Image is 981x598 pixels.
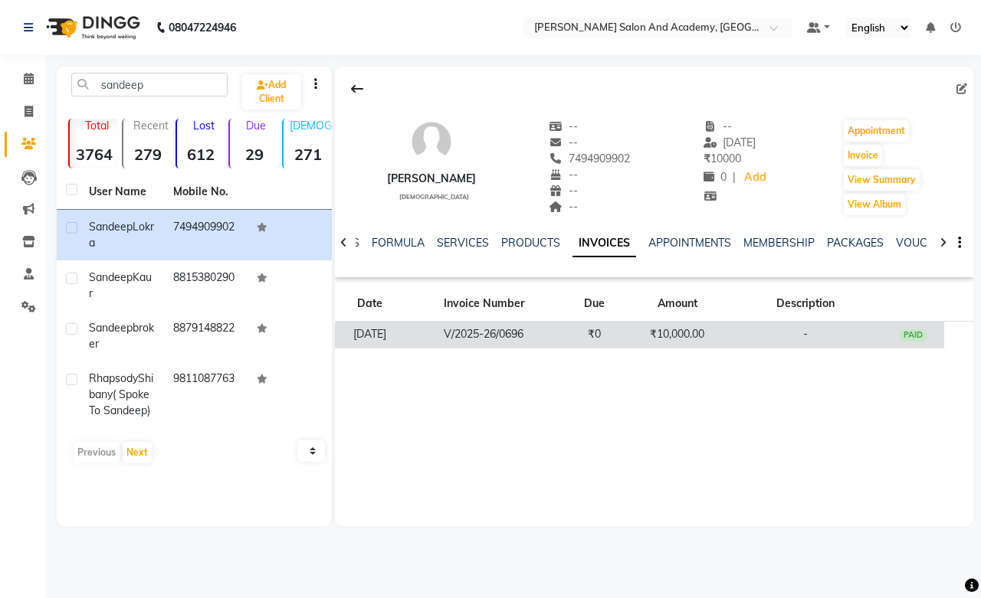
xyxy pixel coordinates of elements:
[89,220,133,234] span: Sandeep
[387,171,476,187] div: [PERSON_NAME]
[164,260,248,311] td: 8815380290
[89,371,138,385] span: Rhapsody
[71,73,228,96] input: Search by Name/Mobile/Email/Code
[335,322,405,348] td: [DATE]
[183,119,226,132] p: Lost
[177,145,226,164] strong: 612
[242,74,301,109] a: Add Client
[89,270,133,284] span: Sandeep
[76,119,119,132] p: Total
[89,321,133,335] span: sandeep
[437,236,489,250] a: SERVICES
[704,152,741,165] span: 10000
[550,136,579,149] span: --
[164,361,248,428] td: 9811087763
[164,210,248,260] td: 7494909902
[164,175,248,210] th: Mobile No.
[233,119,279,132] p: Due
[550,184,579,198] span: --
[896,236,956,250] a: VOUCHERS
[284,145,333,164] strong: 271
[742,167,769,188] a: Add
[70,145,119,164] strong: 3764
[573,230,636,257] a: INVOICES
[550,168,579,181] span: --
[844,194,905,215] button: View Album
[164,311,248,361] td: 8879148822
[827,236,884,250] a: PACKAGES
[626,286,729,322] th: Amount
[335,286,405,322] th: Date
[550,119,579,133] span: --
[563,322,626,348] td: ₹0
[550,152,631,165] span: 7494909902
[372,236,425,250] a: FORMULA
[550,200,579,214] span: --
[405,322,563,348] td: V/2025-26/0696
[80,175,164,210] th: User Name
[563,286,626,322] th: Due
[626,322,729,348] td: ₹10,000.00
[123,442,152,463] button: Next
[844,145,882,166] button: Invoice
[704,119,733,133] span: --
[704,136,756,149] span: [DATE]
[130,119,172,132] p: Recent
[408,119,454,165] img: avatar
[230,145,279,164] strong: 29
[501,236,560,250] a: PRODUCTS
[123,145,172,164] strong: 279
[89,371,153,417] span: Shibany( Spoke To Sandeep)
[704,152,710,165] span: ₹
[341,74,373,103] div: Back to Client
[39,6,144,49] img: logo
[898,329,927,341] div: PAID
[290,119,333,132] p: [DEMOGRAPHIC_DATA]
[733,169,736,185] span: |
[844,169,920,191] button: View Summary
[399,193,469,201] span: [DEMOGRAPHIC_DATA]
[648,236,731,250] a: APPOINTMENTS
[729,286,882,322] th: Description
[405,286,563,322] th: Invoice Number
[169,6,236,49] b: 08047224946
[704,170,727,184] span: 0
[803,327,808,341] span: -
[743,236,815,250] a: MEMBERSHIP
[844,120,909,142] button: Appointment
